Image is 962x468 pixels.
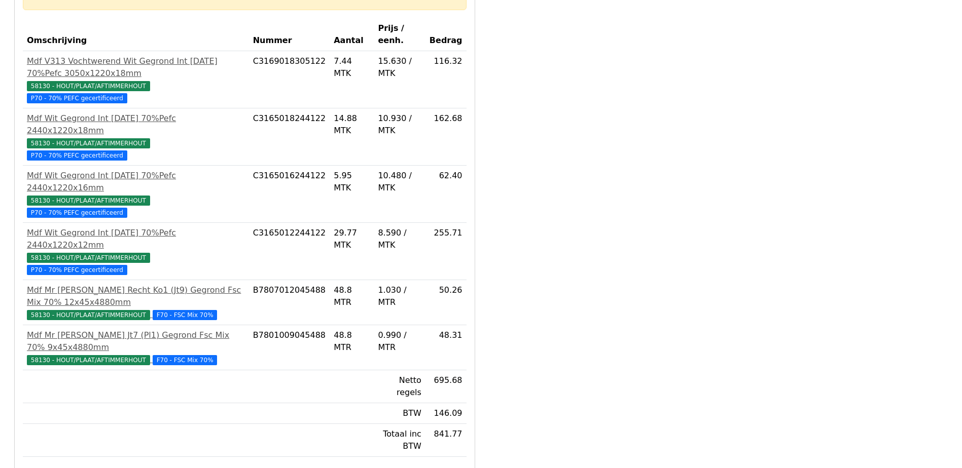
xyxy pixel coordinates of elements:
span: 58130 - HOUT/PLAAT/AFTIMMERHOUT [27,253,150,263]
a: Mdf Wit Gegrond Int [DATE] 70%Pefc 2440x1220x18mm58130 - HOUT/PLAAT/AFTIMMERHOUT P70 - 70% PEFC g... [27,112,245,161]
td: C3169018305122 [249,51,330,108]
th: Bedrag [425,18,467,51]
span: P70 - 70% PEFC gecertificeerd [27,265,127,275]
td: 162.68 [425,108,467,166]
a: Mdf Wit Gegrond Int [DATE] 70%Pefc 2440x1220x12mm58130 - HOUT/PLAAT/AFTIMMERHOUT P70 - 70% PEFC g... [27,227,245,276]
td: 50.26 [425,280,467,325]
th: Aantal [330,18,374,51]
div: Mdf Wit Gegrond Int [DATE] 70%Pefc 2440x1220x16mm [27,170,245,194]
td: Totaal inc BTW [374,424,425,457]
div: 10.480 / MTK [378,170,421,194]
td: C3165018244122 [249,108,330,166]
td: B7801009045488 [249,325,330,370]
span: 58130 - HOUT/PLAAT/AFTIMMERHOUT [27,81,150,91]
div: 14.88 MTK [334,112,370,137]
span: P70 - 70% PEFC gecertificeerd [27,150,127,161]
td: 841.77 [425,424,467,457]
span: F70 - FSC Mix 70% [153,355,218,365]
div: 1.030 / MTR [378,284,421,308]
span: 58130 - HOUT/PLAAT/AFTIMMERHOUT [27,138,150,148]
td: C3165012244122 [249,223,330,280]
span: 58130 - HOUT/PLAAT/AFTIMMERHOUT [27,310,150,320]
th: Nummer [249,18,330,51]
a: Mdf V313 Vochtwerend Wit Gegrond Int [DATE] 70%Pefc 3050x1220x18mm58130 - HOUT/PLAAT/AFTIMMERHOUT... [27,55,245,104]
div: 29.77 MTK [334,227,370,251]
th: Omschrijving [23,18,249,51]
div: 8.590 / MTK [378,227,421,251]
td: 146.09 [425,403,467,424]
td: C3165016244122 [249,166,330,223]
a: Mdf Mr [PERSON_NAME] Jt7 (Pl1) Gegrond Fsc Mix 70% 9x45x4880mm58130 - HOUT/PLAAT/AFTIMMERHOUT F70... [27,329,245,366]
div: Mdf Mr [PERSON_NAME] Recht Ko1 (Jt9) Gegrond Fsc Mix 70% 12x45x4880mm [27,284,245,308]
div: Mdf Wit Gegrond Int [DATE] 70%Pefc 2440x1220x12mm [27,227,245,251]
span: 58130 - HOUT/PLAAT/AFTIMMERHOUT [27,355,150,365]
td: 48.31 [425,325,467,370]
div: 5.95 MTK [334,170,370,194]
td: 62.40 [425,166,467,223]
td: B7807012045488 [249,280,330,325]
span: F70 - FSC Mix 70% [153,310,218,320]
div: 15.630 / MTK [378,55,421,80]
span: 58130 - HOUT/PLAAT/AFTIMMERHOUT [27,196,150,206]
a: Mdf Mr [PERSON_NAME] Recht Ko1 (Jt9) Gegrond Fsc Mix 70% 12x45x4880mm58130 - HOUT/PLAAT/AFTIMMERH... [27,284,245,321]
td: 116.32 [425,51,467,108]
span: P70 - 70% PEFC gecertificeerd [27,208,127,218]
div: 48.8 MTR [334,329,370,354]
div: Mdf Mr [PERSON_NAME] Jt7 (Pl1) Gegrond Fsc Mix 70% 9x45x4880mm [27,329,245,354]
td: 255.71 [425,223,467,280]
a: Mdf Wit Gegrond Int [DATE] 70%Pefc 2440x1220x16mm58130 - HOUT/PLAAT/AFTIMMERHOUT P70 - 70% PEFC g... [27,170,245,218]
div: 7.44 MTK [334,55,370,80]
div: 10.930 / MTK [378,112,421,137]
span: P70 - 70% PEFC gecertificeerd [27,93,127,103]
td: Netto regels [374,370,425,403]
div: Mdf Wit Gegrond Int [DATE] 70%Pefc 2440x1220x18mm [27,112,245,137]
td: BTW [374,403,425,424]
div: Mdf V313 Vochtwerend Wit Gegrond Int [DATE] 70%Pefc 3050x1220x18mm [27,55,245,80]
div: 48.8 MTR [334,284,370,308]
th: Prijs / eenh. [374,18,425,51]
td: 695.68 [425,370,467,403]
div: 0.990 / MTR [378,329,421,354]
